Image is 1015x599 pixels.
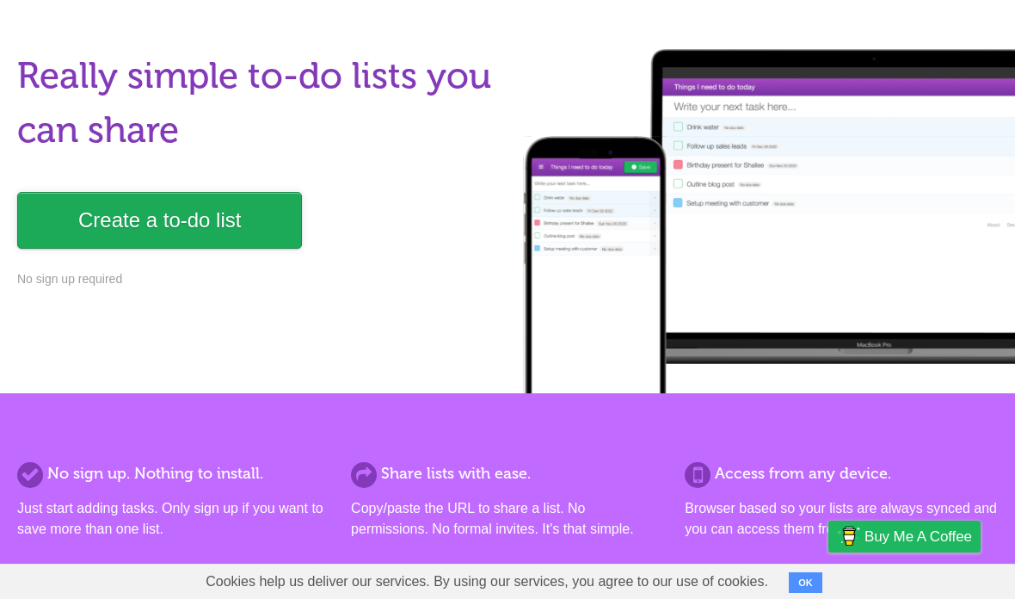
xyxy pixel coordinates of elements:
[17,49,497,157] h1: Really simple to-do lists you can share
[351,462,664,485] h2: Share lists with ease.
[17,270,497,288] p: No sign up required
[351,498,664,540] p: Copy/paste the URL to share a list. No permissions. No formal invites. It's that simple.
[685,462,998,485] h2: Access from any device.
[828,521,981,553] a: Buy me a coffee
[864,522,972,552] span: Buy me a coffee
[837,522,860,551] img: Buy me a coffee
[17,462,330,485] h2: No sign up. Nothing to install.
[188,565,785,599] span: Cookies help us deliver our services. By using our services, you agree to our use of cookies.
[17,498,330,540] p: Just start adding tasks. Only sign up if you want to save more than one list.
[789,572,822,593] button: OK
[685,498,998,540] p: Browser based so your lists are always synced and you can access them from anywhere.
[17,192,302,249] a: Create a to-do list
